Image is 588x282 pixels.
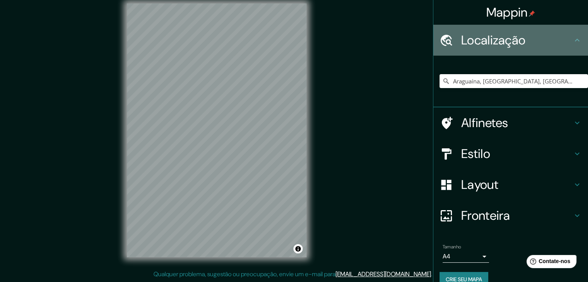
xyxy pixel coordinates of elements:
[127,3,307,257] canvas: Mapa
[461,115,508,131] font: Alfinetes
[443,250,489,263] div: A4
[433,25,588,56] div: Localização
[443,252,450,260] font: A4
[433,138,588,169] div: Estilo
[432,270,433,278] font: .
[440,74,588,88] input: Escolha sua cidade ou área
[529,10,535,17] img: pin-icon.png
[461,32,525,48] font: Localização
[433,107,588,138] div: Alfinetes
[433,200,588,231] div: Fronteira
[431,270,432,278] font: .
[461,146,490,162] font: Estilo
[443,244,461,250] font: Tamanho
[461,207,510,224] font: Fronteira
[336,270,431,278] a: [EMAIL_ADDRESS][DOMAIN_NAME]
[486,4,528,20] font: Mappin
[153,270,336,278] font: Qualquer problema, sugestão ou preocupação, envie um e-mail para
[519,252,579,274] iframe: Iniciador de widget de ajuda
[461,177,498,193] font: Layout
[293,244,303,253] button: Alternar atribuição
[433,169,588,200] div: Layout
